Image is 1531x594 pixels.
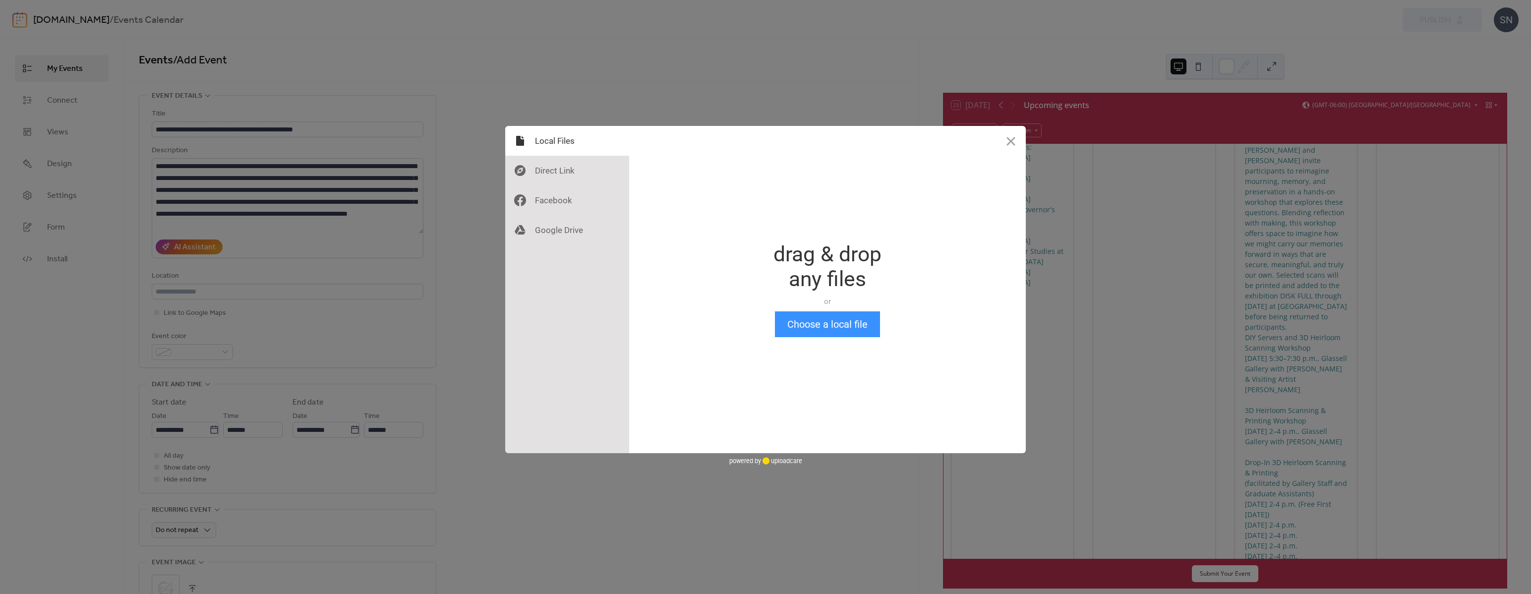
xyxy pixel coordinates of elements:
button: Choose a local file [775,311,880,337]
div: Local Files [505,126,629,156]
a: uploadcare [761,457,802,465]
div: or [773,297,882,306]
div: Direct Link [505,156,629,185]
div: Facebook [505,185,629,215]
div: Google Drive [505,215,629,245]
button: Close [996,126,1026,156]
div: drag & drop any files [773,242,882,292]
div: powered by [729,453,802,468]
